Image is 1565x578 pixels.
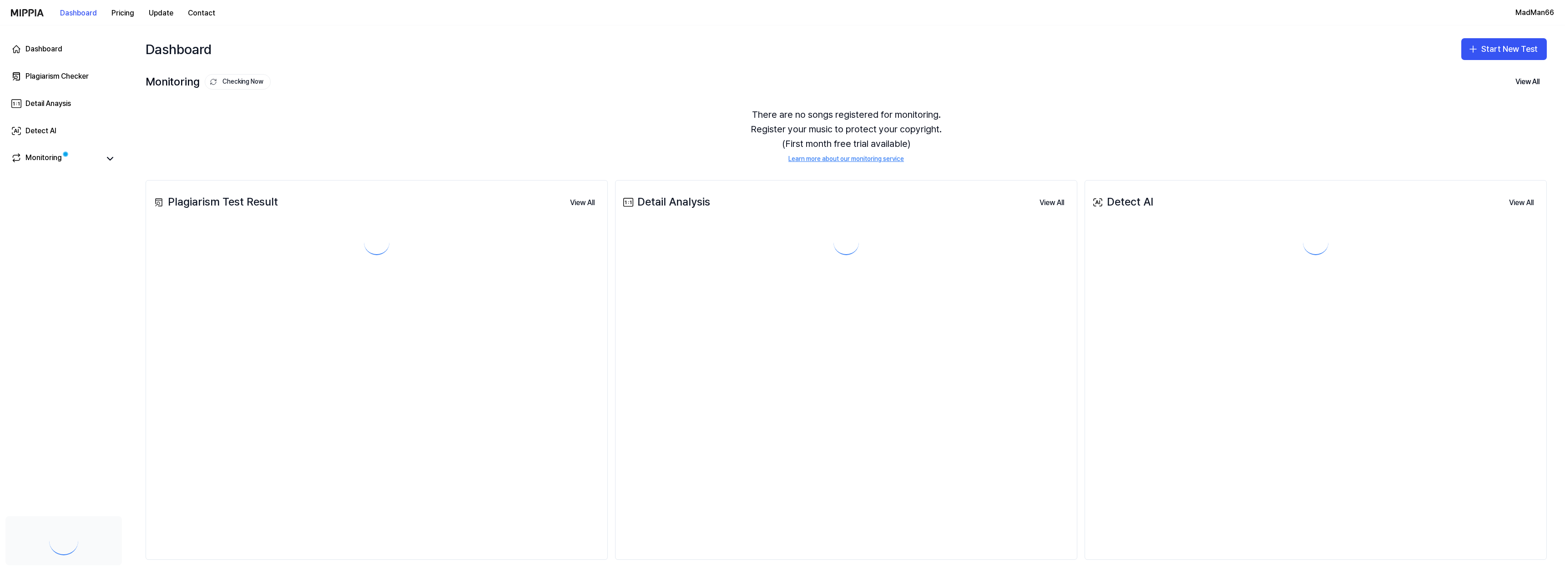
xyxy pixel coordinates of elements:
[146,96,1547,175] div: There are no songs registered for monitoring. Register your music to protect your copyright. (Fir...
[181,4,222,22] button: Contact
[25,126,56,136] div: Detect AI
[5,120,122,142] a: Detect AI
[1515,7,1554,18] button: MadMan66
[53,4,104,22] button: Dashboard
[151,193,278,211] div: Plagiarism Test Result
[25,98,71,109] div: Detail Anaysis
[5,93,122,115] a: Detail Anaysis
[621,193,710,211] div: Detail Analysis
[5,38,122,60] a: Dashboard
[1502,193,1541,212] a: View All
[788,155,904,164] a: Learn more about our monitoring service
[5,65,122,87] a: Plagiarism Checker
[563,193,602,212] a: View All
[1032,193,1071,212] a: View All
[141,4,181,22] button: Update
[141,0,181,25] a: Update
[1508,73,1547,91] button: View All
[11,9,44,16] img: logo
[104,4,141,22] button: Pricing
[25,152,62,165] div: Monitoring
[146,73,271,90] div: Monitoring
[563,194,602,212] button: View All
[1032,194,1071,212] button: View All
[146,35,212,64] div: Dashboard
[25,71,89,82] div: Plagiarism Checker
[1090,193,1153,211] div: Detect AI
[25,44,62,55] div: Dashboard
[1461,38,1547,60] button: Start New Test
[11,152,100,165] a: Monitoring
[205,74,271,90] button: Checking Now
[1502,194,1541,212] button: View All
